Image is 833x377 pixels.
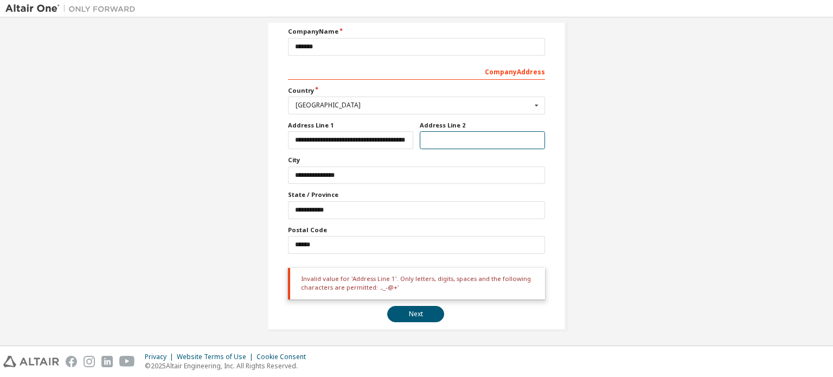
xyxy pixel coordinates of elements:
div: Company Address [288,62,545,80]
div: Website Terms of Use [177,353,257,361]
div: Cookie Consent [257,353,312,361]
p: © 2025 Altair Engineering, Inc. All Rights Reserved. [145,361,312,370]
label: State / Province [288,190,545,199]
div: [GEOGRAPHIC_DATA] [296,102,531,108]
img: Altair One [5,3,141,14]
div: Invalid value for 'Address Line 1'. Only letters, digits, spaces and the following characters are... [288,268,545,300]
button: Next [387,306,444,322]
img: youtube.svg [119,356,135,367]
label: Postal Code [288,226,545,234]
label: Country [288,86,545,95]
label: Address Line 1 [288,121,413,130]
label: Company Name [288,27,545,36]
label: City [288,156,545,164]
img: altair_logo.svg [3,356,59,367]
div: Privacy [145,353,177,361]
img: linkedin.svg [101,356,113,367]
img: facebook.svg [66,356,77,367]
img: instagram.svg [84,356,95,367]
label: Address Line 2 [420,121,545,130]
